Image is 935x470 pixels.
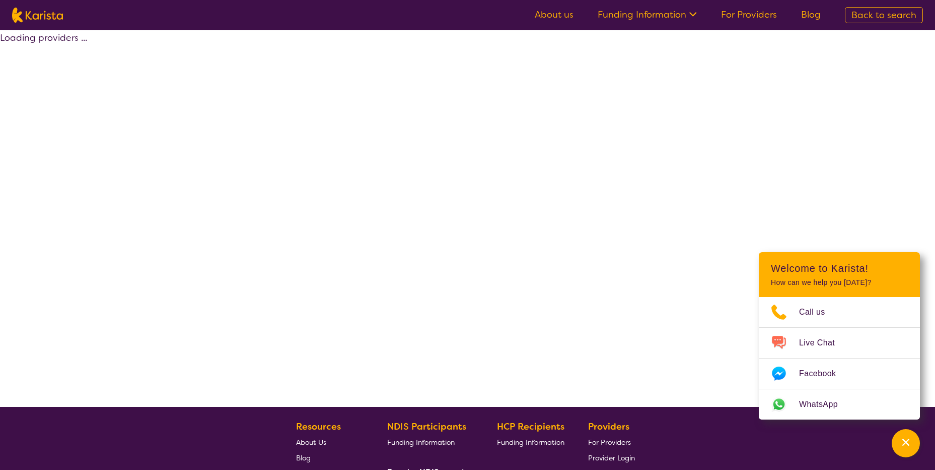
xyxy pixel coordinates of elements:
b: Providers [588,421,629,433]
img: Karista logo [12,8,63,23]
span: Facebook [799,366,848,381]
span: Provider Login [588,453,635,462]
h2: Welcome to Karista! [771,262,908,274]
span: Funding Information [497,438,564,447]
a: Provider Login [588,450,635,465]
span: Blog [296,453,311,462]
a: Blog [296,450,364,465]
a: About Us [296,434,364,450]
p: How can we help you [DATE]? [771,278,908,287]
b: HCP Recipients [497,421,564,433]
span: Back to search [851,9,916,21]
a: For Providers [588,434,635,450]
b: NDIS Participants [387,421,466,433]
button: Channel Menu [892,429,920,457]
a: Back to search [845,7,923,23]
span: For Providers [588,438,631,447]
a: Funding Information [497,434,564,450]
span: Live Chat [799,335,847,350]
span: Funding Information [387,438,455,447]
a: Funding Information [387,434,474,450]
span: WhatsApp [799,397,850,412]
a: Web link opens in a new tab. [759,389,920,420]
a: For Providers [721,9,777,21]
span: Call us [799,305,837,320]
b: Resources [296,421,341,433]
span: About Us [296,438,326,447]
a: Blog [801,9,821,21]
ul: Choose channel [759,297,920,420]
a: About us [535,9,573,21]
a: Funding Information [598,9,697,21]
div: Channel Menu [759,252,920,420]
